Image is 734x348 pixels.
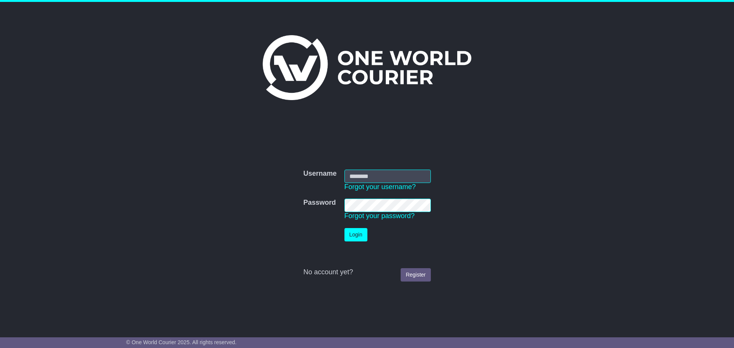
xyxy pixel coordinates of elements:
label: Username [303,170,336,178]
span: © One World Courier 2025. All rights reserved. [126,339,237,345]
a: Forgot your password? [344,212,415,220]
label: Password [303,199,336,207]
a: Register [401,268,430,282]
div: No account yet? [303,268,430,277]
button: Login [344,228,367,241]
a: Forgot your username? [344,183,416,191]
img: One World [263,35,471,100]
